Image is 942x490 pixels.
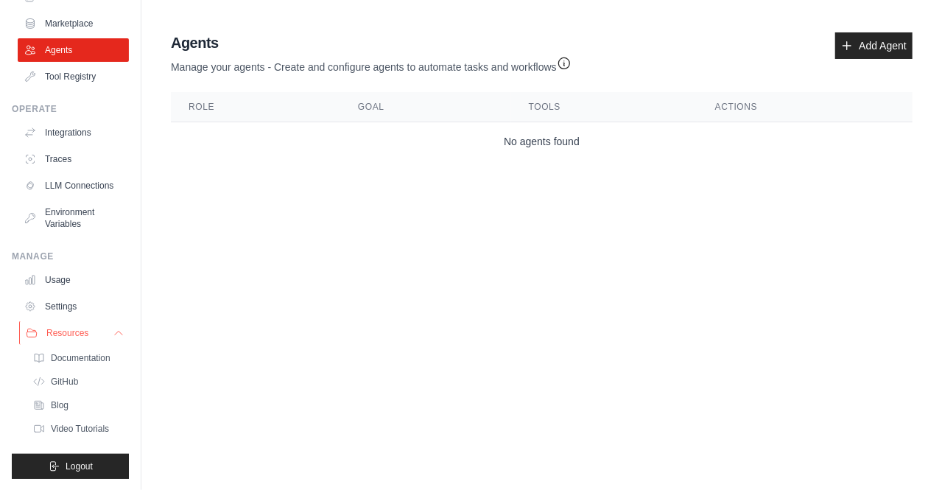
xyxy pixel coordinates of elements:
td: No agents found [171,122,913,161]
span: Resources [46,327,88,339]
th: Tools [511,92,697,122]
h2: Agents [171,32,572,53]
div: Manage [12,251,129,262]
a: Blog [27,395,129,416]
span: Video Tutorials [51,423,109,435]
button: Resources [19,321,130,345]
span: Blog [51,399,68,411]
div: Operate [12,103,129,115]
a: Traces [18,147,129,171]
a: Marketplace [18,12,129,35]
a: Documentation [27,348,129,368]
span: Logout [66,461,93,472]
a: Tool Registry [18,65,129,88]
a: Integrations [18,121,129,144]
th: Actions [697,92,913,122]
a: Settings [18,295,129,318]
span: GitHub [51,376,78,388]
a: Add Agent [835,32,913,59]
button: Logout [12,454,129,479]
a: Usage [18,268,129,292]
th: Goal [340,92,511,122]
a: GitHub [27,371,129,392]
a: Agents [18,38,129,62]
a: LLM Connections [18,174,129,197]
a: Video Tutorials [27,419,129,439]
th: Role [171,92,340,122]
span: Documentation [51,352,110,364]
a: Environment Variables [18,200,129,236]
p: Manage your agents - Create and configure agents to automate tasks and workflows [171,53,572,74]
